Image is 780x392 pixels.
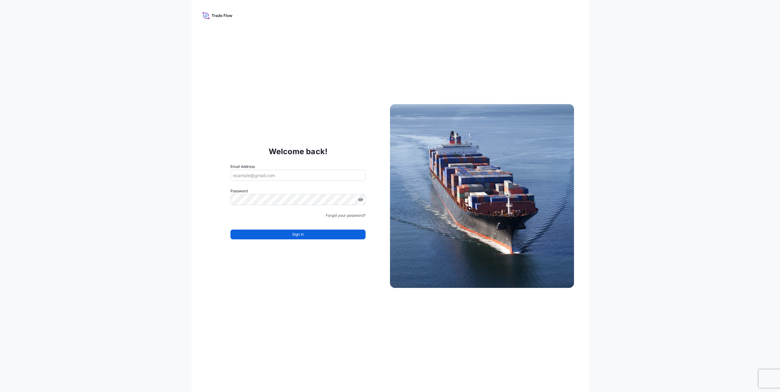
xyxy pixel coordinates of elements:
[269,147,328,156] p: Welcome back!
[292,231,304,238] span: Sign In
[230,188,366,194] label: Password
[230,164,255,170] label: Email Address
[358,197,363,202] button: Show password
[390,104,574,288] img: Ship illustration
[230,230,366,239] button: Sign In
[230,170,366,181] input: example@gmail.com
[326,212,366,219] a: Forgot your password?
